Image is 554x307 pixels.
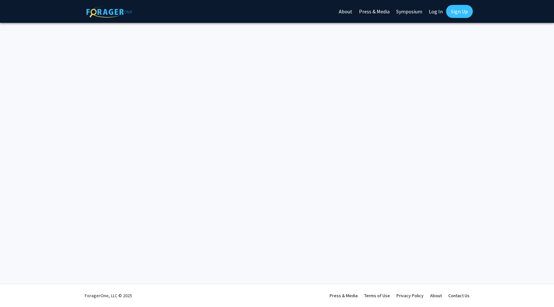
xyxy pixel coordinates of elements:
[446,5,473,18] a: Sign Up
[86,6,132,18] img: ForagerOne Logo
[397,293,424,299] a: Privacy Policy
[364,293,390,299] a: Terms of Use
[430,293,442,299] a: About
[448,293,470,299] a: Contact Us
[85,284,132,307] div: ForagerOne, LLC © 2025
[330,293,358,299] a: Press & Media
